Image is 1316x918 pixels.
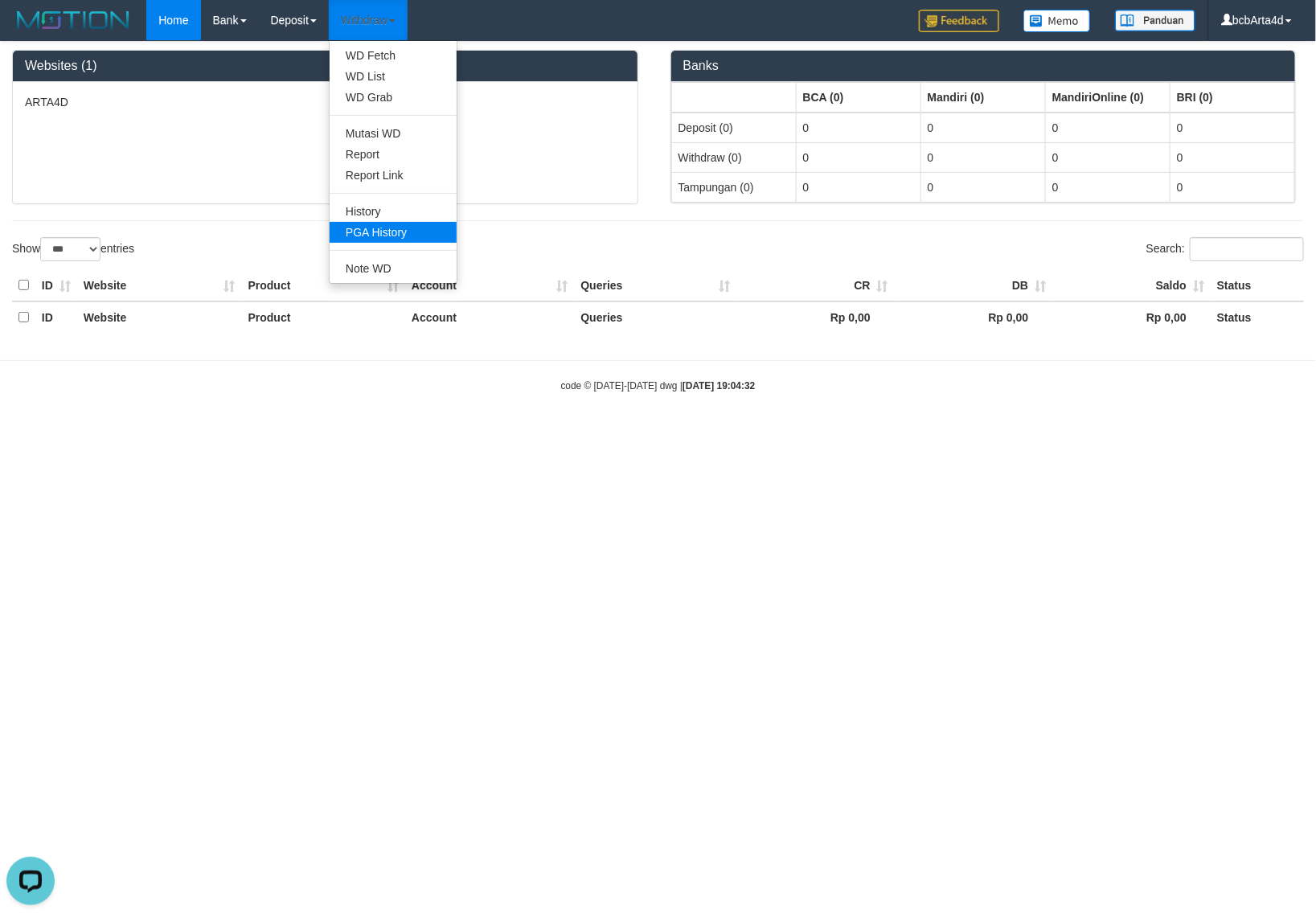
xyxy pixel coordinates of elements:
[1170,113,1294,143] td: 0
[405,270,574,301] th: Account
[330,45,457,66] a: WD Fetch
[12,8,134,32] img: MOTION_logo.png
[671,82,796,113] th: Group: activate to sort column ascending
[796,172,920,202] td: 0
[920,172,1045,202] td: 0
[405,301,574,333] th: Account
[25,94,625,110] p: ARTA4D
[1045,113,1170,143] td: 0
[242,270,405,301] th: Product
[330,222,457,243] a: PGA History
[77,270,242,301] th: Website
[330,201,457,222] a: History
[895,301,1053,333] th: Rp 0,00
[796,142,920,172] td: 0
[574,301,736,333] th: Queries
[77,301,242,333] th: Website
[330,165,457,186] a: Report Link
[330,87,457,108] a: WD Grab
[330,258,457,279] a: Note WD
[1052,270,1211,301] th: Saldo
[1146,237,1304,261] label: Search:
[12,237,134,261] label: Show entries
[683,59,1284,73] h3: Banks
[796,82,920,113] th: Group: activate to sort column ascending
[330,123,457,144] a: Mutasi WD
[1115,10,1195,31] img: panduan.png
[919,10,999,32] img: Feedback.jpg
[561,380,756,391] small: code © [DATE]-[DATE] dwg |
[1211,301,1304,333] th: Status
[1190,237,1304,261] input: Search:
[920,142,1045,172] td: 0
[1045,82,1170,113] th: Group: activate to sort column ascending
[1170,82,1294,113] th: Group: activate to sort column ascending
[1170,172,1294,202] td: 0
[1023,10,1091,32] img: Button%20Memo.svg
[330,144,457,165] a: Report
[40,237,100,261] select: Showentries
[35,301,77,333] th: ID
[736,270,895,301] th: CR
[920,113,1045,143] td: 0
[35,270,77,301] th: ID
[25,59,625,73] h3: Websites (1)
[895,270,1053,301] th: DB
[1052,301,1211,333] th: Rp 0,00
[671,113,796,143] td: Deposit (0)
[242,301,405,333] th: Product
[920,82,1045,113] th: Group: activate to sort column ascending
[736,301,895,333] th: Rp 0,00
[1045,172,1170,202] td: 0
[671,172,796,202] td: Tampungan (0)
[330,66,457,87] a: WD List
[1045,142,1170,172] td: 0
[6,6,55,55] button: Open LiveChat chat widget
[796,113,920,143] td: 0
[574,270,736,301] th: Queries
[671,142,796,172] td: Withdraw (0)
[683,380,755,391] strong: [DATE] 19:04:32
[1170,142,1294,172] td: 0
[1211,270,1304,301] th: Status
